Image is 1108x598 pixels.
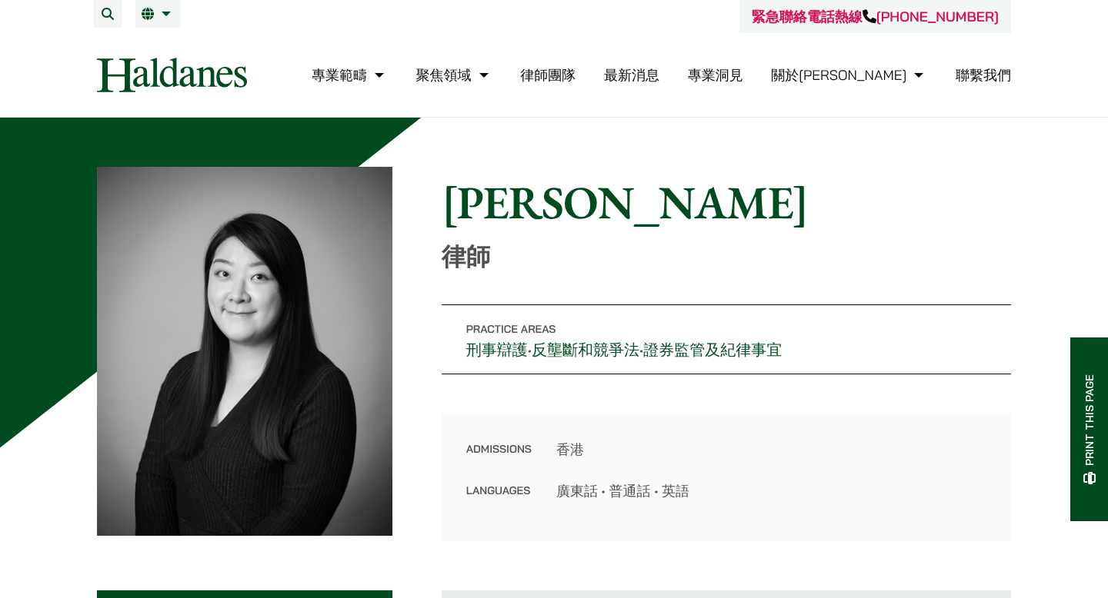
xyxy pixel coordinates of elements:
a: 專業洞見 [688,66,743,84]
h1: [PERSON_NAME] [442,174,1011,230]
dd: 香港 [556,439,986,460]
a: 聚焦領域 [416,66,492,84]
dt: Languages [466,480,532,501]
span: Practice Areas [466,322,556,336]
a: 聯繫我們 [956,66,1011,84]
a: 證券監管及紀律事宜 [643,340,782,360]
a: 專業範疇 [312,66,388,84]
a: 緊急聯絡電話熱線[PHONE_NUMBER] [752,8,999,25]
a: 關於何敦 [771,66,927,84]
img: Logo of Haldanes [97,58,247,92]
a: 刑事辯護 [466,340,528,360]
dd: 廣東話 • 普通話 • 英語 [556,480,986,501]
a: 律師團隊 [520,66,576,84]
a: 最新消息 [604,66,659,84]
a: 反壟斷和競爭法 [532,340,639,360]
dt: Admissions [466,439,532,480]
p: 律師 [442,242,1011,271]
p: • • [442,304,1011,374]
a: 繁 [142,8,175,20]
